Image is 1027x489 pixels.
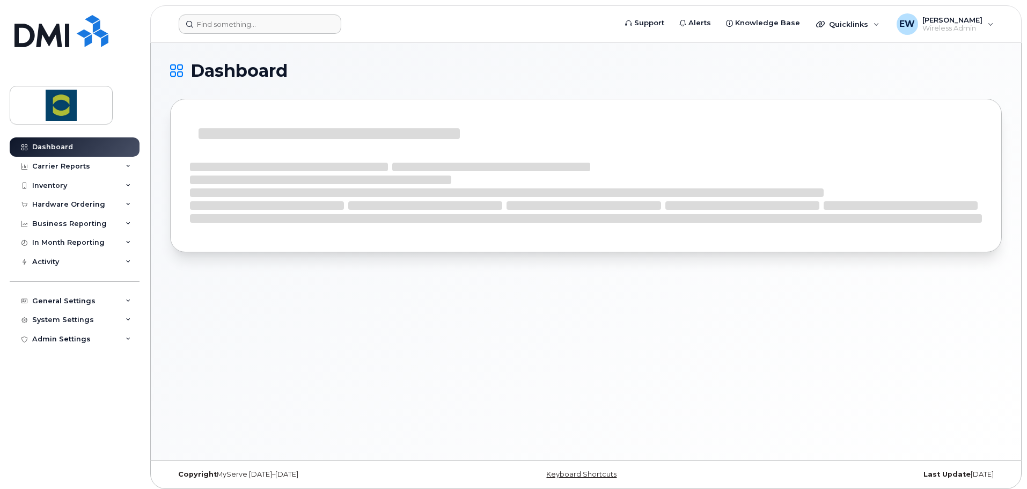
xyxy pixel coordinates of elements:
strong: Copyright [178,470,217,478]
span: Dashboard [190,63,288,79]
a: Keyboard Shortcuts [546,470,617,478]
div: MyServe [DATE]–[DATE] [170,470,448,479]
div: [DATE] [724,470,1002,479]
strong: Last Update [923,470,971,478]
